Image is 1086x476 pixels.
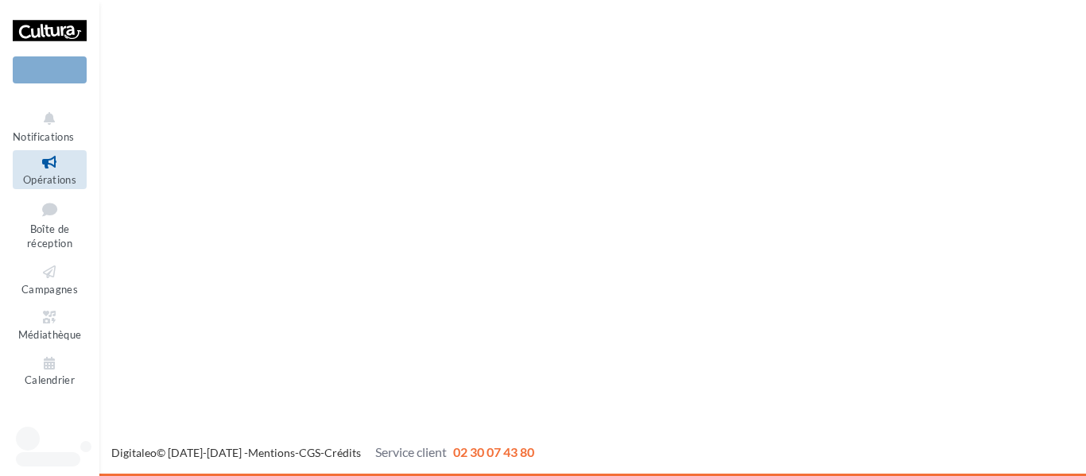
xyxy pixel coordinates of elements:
span: Notifications [13,130,74,143]
a: CGS [299,446,320,459]
a: Mentions [248,446,295,459]
a: Calendrier [13,351,87,390]
a: Médiathèque [13,305,87,344]
a: Digitaleo [111,446,157,459]
span: Boîte de réception [27,223,72,250]
span: Campagnes [21,283,78,296]
span: © [DATE]-[DATE] - - - [111,446,534,459]
div: Nouvelle campagne [13,56,87,83]
a: Campagnes [13,260,87,299]
span: 02 30 07 43 80 [453,444,534,459]
a: Opérations [13,150,87,189]
span: Service client [375,444,447,459]
span: Médiathèque [18,328,82,341]
span: Opérations [23,173,76,186]
a: Crédits [324,446,361,459]
a: Boîte de réception [13,195,87,253]
span: Calendrier [25,374,75,387]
